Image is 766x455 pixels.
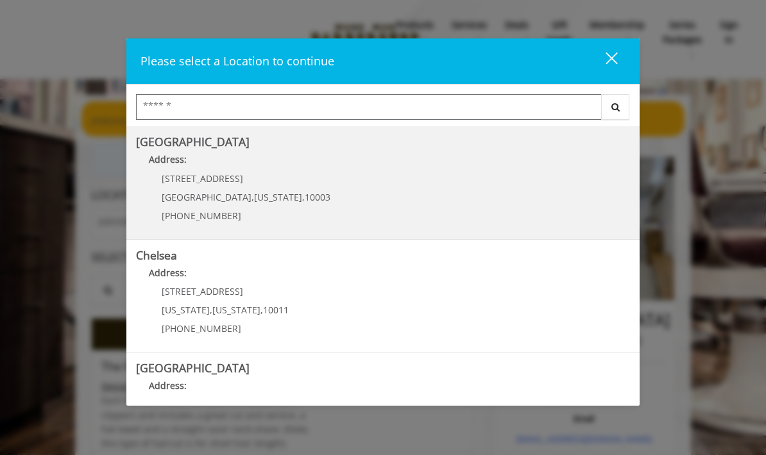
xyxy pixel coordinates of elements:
[305,191,330,203] span: 10003
[162,191,251,203] span: [GEOGRAPHIC_DATA]
[254,191,302,203] span: [US_STATE]
[136,360,250,376] b: [GEOGRAPHIC_DATA]
[212,304,260,316] span: [US_STATE]
[149,267,187,279] b: Address:
[136,94,630,126] div: Center Select
[260,304,263,316] span: ,
[136,134,250,149] b: [GEOGRAPHIC_DATA]
[263,304,289,316] span: 10011
[140,53,334,69] span: Please select a Location to continue
[149,379,187,392] b: Address:
[149,153,187,165] b: Address:
[136,94,602,120] input: Search Center
[591,51,617,70] div: close dialog
[302,191,305,203] span: ,
[210,304,212,316] span: ,
[251,191,254,203] span: ,
[162,304,210,316] span: [US_STATE]
[162,322,241,335] span: [PHONE_NUMBER]
[608,103,623,112] i: Search button
[162,210,241,222] span: [PHONE_NUMBER]
[136,247,177,263] b: Chelsea
[582,48,626,74] button: close dialog
[162,172,243,185] span: [STREET_ADDRESS]
[162,285,243,297] span: [STREET_ADDRESS]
